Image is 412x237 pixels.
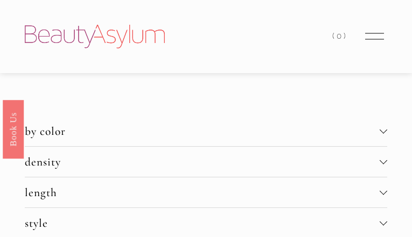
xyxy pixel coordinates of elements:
span: length [25,185,380,199]
span: ( [332,31,337,41]
button: density [25,147,387,177]
a: 0 items in cart [332,29,347,44]
img: Beauty Asylum | Bridal Hair &amp; Makeup Charlotte &amp; Atlanta [25,25,165,48]
span: 0 [337,31,344,41]
a: Book Us [3,99,24,158]
span: by color [25,124,380,138]
span: density [25,155,380,169]
span: style [25,216,380,230]
button: length [25,177,387,207]
span: ) [344,31,348,41]
button: by color [25,116,387,146]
